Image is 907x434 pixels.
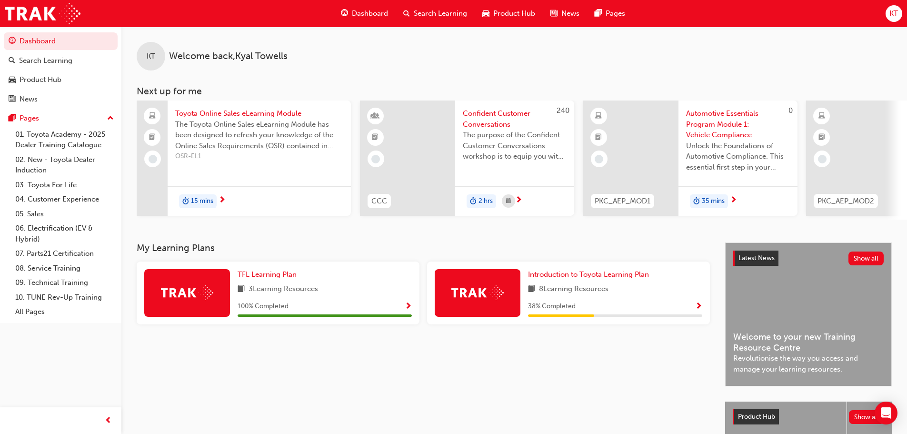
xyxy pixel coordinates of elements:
[182,195,189,208] span: duration-icon
[371,155,380,163] span: learningRecordVerb_NONE-icon
[9,37,16,46] span: guage-icon
[405,301,412,313] button: Show Progress
[4,30,118,110] button: DashboardSearch LearningProduct HubNews
[20,94,38,105] div: News
[738,413,775,421] span: Product Hub
[372,131,379,144] span: booktick-icon
[539,283,608,295] span: 8 Learning Resources
[733,251,884,266] a: Latest NewsShow all
[849,410,885,424] button: Show all
[4,52,118,70] a: Search Learning
[5,3,80,24] img: Trak
[405,303,412,311] span: Show Progress
[238,301,289,312] span: 100 % Completed
[4,110,118,127] button: Pages
[11,246,118,261] a: 07. Parts21 Certification
[730,196,737,205] span: next-icon
[595,196,650,207] span: PKC_AEP_MOD1
[149,131,156,144] span: booktick-icon
[595,8,602,20] span: pages-icon
[583,101,797,216] a: 0PKC_AEP_MOD1Automotive Essentials Program Module 1: Vehicle ComplianceUnlock the Foundations of ...
[149,155,157,163] span: learningRecordVerb_NONE-icon
[528,283,535,295] span: book-icon
[11,207,118,222] a: 05. Sales
[238,269,300,280] a: TFL Learning Plan
[606,8,625,19] span: Pages
[818,131,825,144] span: booktick-icon
[360,101,574,216] a: 240CCCConfident Customer ConversationsThe purpose of the Confident Customer Conversations worksho...
[817,196,874,207] span: PKC_AEP_MOD2
[11,275,118,290] a: 09. Technical Training
[818,155,827,163] span: learningRecordVerb_NONE-icon
[238,270,297,279] span: TFL Learning Plan
[550,8,558,20] span: news-icon
[733,353,884,374] span: Revolutionise the way you access and manage your learning resources.
[515,196,522,205] span: next-icon
[20,113,39,124] div: Pages
[889,8,898,19] span: KT
[11,290,118,305] a: 10. TUNE Rev-Up Training
[695,303,702,311] span: Show Progress
[506,195,511,207] span: calendar-icon
[352,8,388,19] span: Dashboard
[341,8,348,20] span: guage-icon
[137,242,710,253] h3: My Learning Plans
[695,301,702,313] button: Show Progress
[149,110,156,122] span: laptop-icon
[561,8,579,19] span: News
[738,254,775,262] span: Latest News
[11,221,118,246] a: 06. Electrification (EV & Hybrid)
[137,101,351,216] a: Toyota Online Sales eLearning ModuleThe Toyota Online Sales eLearning Module has been designed to...
[9,57,15,65] span: search-icon
[482,8,489,20] span: car-icon
[557,106,569,115] span: 240
[238,283,245,295] span: book-icon
[528,301,576,312] span: 38 % Completed
[9,114,16,123] span: pages-icon
[403,8,410,20] span: search-icon
[595,155,603,163] span: learningRecordVerb_NONE-icon
[11,178,118,192] a: 03. Toyota For Life
[733,409,884,424] a: Product HubShow all
[788,106,793,115] span: 0
[725,242,892,386] a: Latest NewsShow allWelcome to your new Training Resource CentreRevolutionise the way you access a...
[175,151,343,162] span: OSR-EL1
[478,196,493,207] span: 2 hrs
[595,131,602,144] span: booktick-icon
[396,4,475,23] a: search-iconSearch Learning
[470,195,477,208] span: duration-icon
[11,152,118,178] a: 02. New - Toyota Dealer Induction
[848,252,884,265] button: Show all
[493,8,535,19] span: Product Hub
[886,5,902,22] button: KT
[686,141,790,173] span: Unlock the Foundations of Automotive Compliance. This essential first step in your Automotive Ess...
[4,91,118,108] a: News
[463,108,567,130] span: Confident Customer Conversations
[702,196,725,207] span: 35 mins
[818,110,825,122] span: learningResourceType_ELEARNING-icon
[4,71,118,89] a: Product Hub
[20,74,61,85] div: Product Hub
[219,196,226,205] span: next-icon
[733,332,884,353] span: Welcome to your new Training Resource Centre
[875,402,897,424] div: Open Intercom Messenger
[475,4,543,23] a: car-iconProduct Hub
[371,196,387,207] span: CCC
[169,51,288,62] span: Welcome back , Kyal Towells
[19,55,72,66] div: Search Learning
[11,127,118,152] a: 01. Toyota Academy - 2025 Dealer Training Catalogue
[11,192,118,207] a: 04. Customer Experience
[147,51,155,62] span: KT
[686,108,790,141] span: Automotive Essentials Program Module 1: Vehicle Compliance
[175,108,343,119] span: Toyota Online Sales eLearning Module
[121,86,907,97] h3: Next up for me
[333,4,396,23] a: guage-iconDashboard
[249,283,318,295] span: 3 Learning Resources
[693,195,700,208] span: duration-icon
[528,270,649,279] span: Introduction to Toyota Learning Plan
[11,261,118,276] a: 08. Service Training
[451,285,504,300] img: Trak
[587,4,633,23] a: pages-iconPages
